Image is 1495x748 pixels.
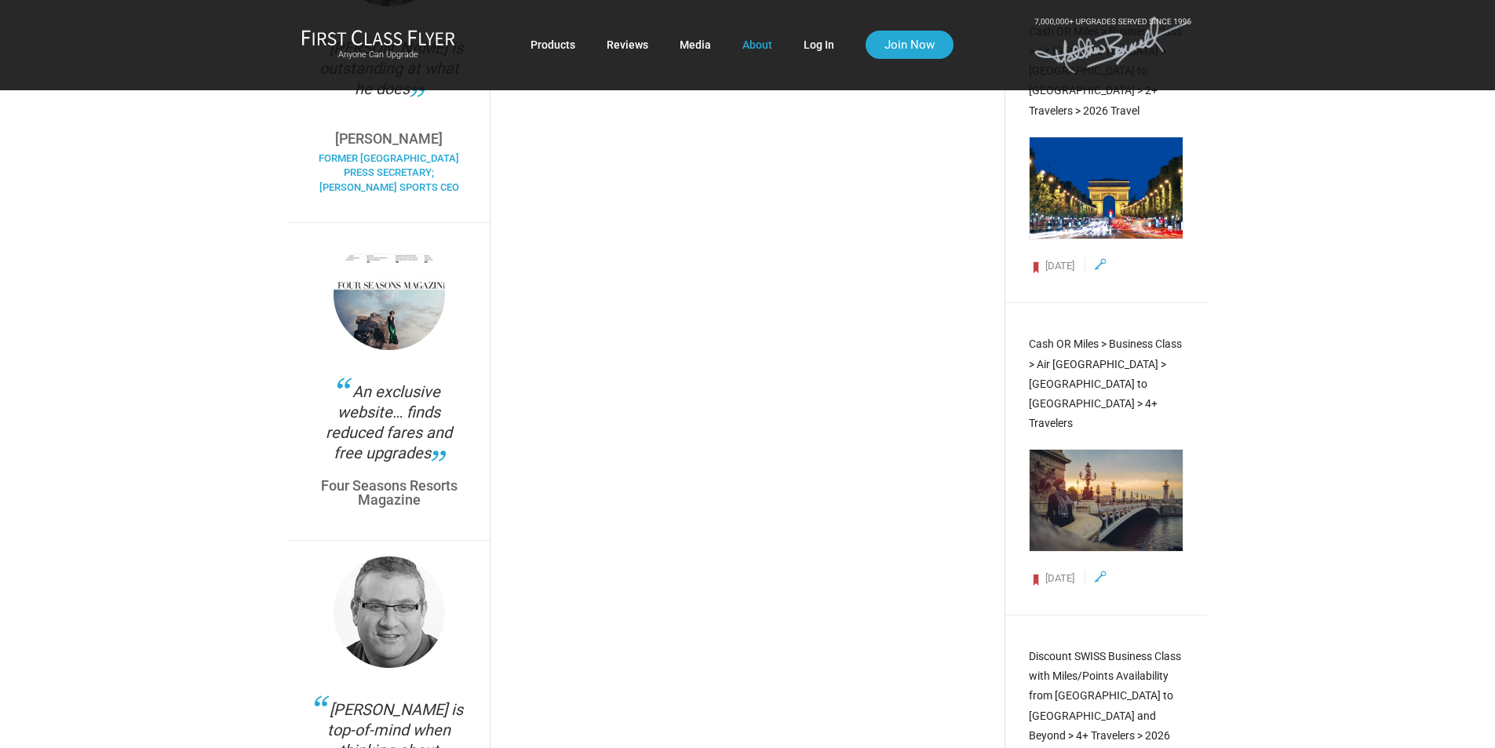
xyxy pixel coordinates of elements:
[301,29,455,60] a: First Class FlyerAnyone Can Upgrade
[1029,334,1183,583] a: Cash OR Miles > Business Class > Air [GEOGRAPHIC_DATA] > [GEOGRAPHIC_DATA] to [GEOGRAPHIC_DATA] >...
[1029,338,1182,429] span: Cash OR Miles > Business Class > Air [GEOGRAPHIC_DATA] > [GEOGRAPHIC_DATA] to [GEOGRAPHIC_DATA] >...
[301,29,455,46] img: First Class Flyer
[301,49,455,60] small: Anyone Can Upgrade
[1045,260,1074,272] span: [DATE]
[804,31,834,59] a: Log In
[312,381,466,463] div: An exclusive website… finds reduced fares and free upgrades
[312,132,466,146] p: [PERSON_NAME]
[1045,572,1074,584] span: [DATE]
[531,31,575,59] a: Products
[312,151,466,206] div: Former [GEOGRAPHIC_DATA] Press Secretary; [PERSON_NAME] Sports CEO
[866,31,954,59] a: Join Now
[680,31,711,59] a: Media
[607,31,648,59] a: Reviews
[334,556,445,668] img: Cohen.png
[334,239,445,350] img: Fourseasons.png
[312,479,466,507] p: Four Seasons Resorts Magazine
[742,31,772,59] a: About
[1029,25,1182,117] span: Cash OR Miles > Business Class > Air [GEOGRAPHIC_DATA] > [GEOGRAPHIC_DATA] to [GEOGRAPHIC_DATA] >...
[1029,22,1183,272] a: Cash OR Miles > Business Class > Air [GEOGRAPHIC_DATA] > [GEOGRAPHIC_DATA] to [GEOGRAPHIC_DATA] >...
